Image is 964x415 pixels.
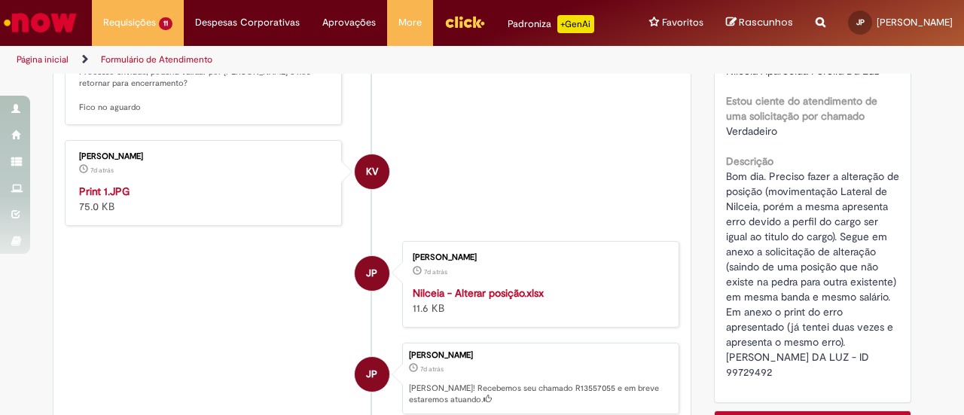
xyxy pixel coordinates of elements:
div: Jaqueline Gottardo Pinto [355,357,389,392]
span: 11 [159,17,172,30]
span: Nilceia Aparecida Pereira Da Luz [726,64,879,78]
li: Jaqueline Gottardo Pinto [65,343,679,415]
div: 11.6 KB [413,285,664,316]
ul: Trilhas de página [11,46,631,74]
time: 23/09/2025 14:12:07 [90,166,114,175]
span: JP [366,356,377,392]
span: More [398,15,422,30]
time: 22/09/2025 21:57:21 [424,267,447,276]
span: Aprovações [322,15,376,30]
a: Página inicial [17,53,69,66]
span: Verdadeiro [726,124,777,138]
img: ServiceNow [2,8,79,38]
span: Requisições [103,15,156,30]
span: Rascunhos [739,15,793,29]
div: Jaqueline Gottardo Pinto [355,256,389,291]
b: Descrição [726,154,773,168]
a: Formulário de Atendimento [101,53,212,66]
div: Karine Vieira [355,154,389,189]
span: Favoritos [662,15,703,30]
span: 7d atrás [90,166,114,175]
span: JP [856,17,865,27]
span: 7d atrás [424,267,447,276]
span: KV [366,154,378,190]
span: Bom dia. Preciso fazer a alteração de posição (movimentação Lateral de Nilceia, porém a mesma apr... [726,169,902,379]
div: 75.0 KB [79,184,330,214]
div: [PERSON_NAME] [413,253,664,262]
img: click_logo_yellow_360x200.png [444,11,485,33]
p: [PERSON_NAME]! Recebemos seu chamado R13557055 e em breve estaremos atuando. [409,383,671,406]
span: JP [366,255,377,291]
span: [PERSON_NAME] [877,16,953,29]
div: [PERSON_NAME] [409,351,671,360]
time: 22/09/2025 21:57:24 [420,365,444,374]
b: Estou ciente do atendimento de uma solicitação por chamado [726,94,877,123]
a: Rascunhos [726,16,793,30]
div: [PERSON_NAME] [79,152,330,161]
div: Padroniza [508,15,594,33]
p: +GenAi [557,15,594,33]
a: Nilceia - Alterar posição.xlsx [413,286,544,300]
span: 7d atrás [420,365,444,374]
a: Print 1.JPG [79,185,130,198]
span: Despesas Corporativas [195,15,300,30]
